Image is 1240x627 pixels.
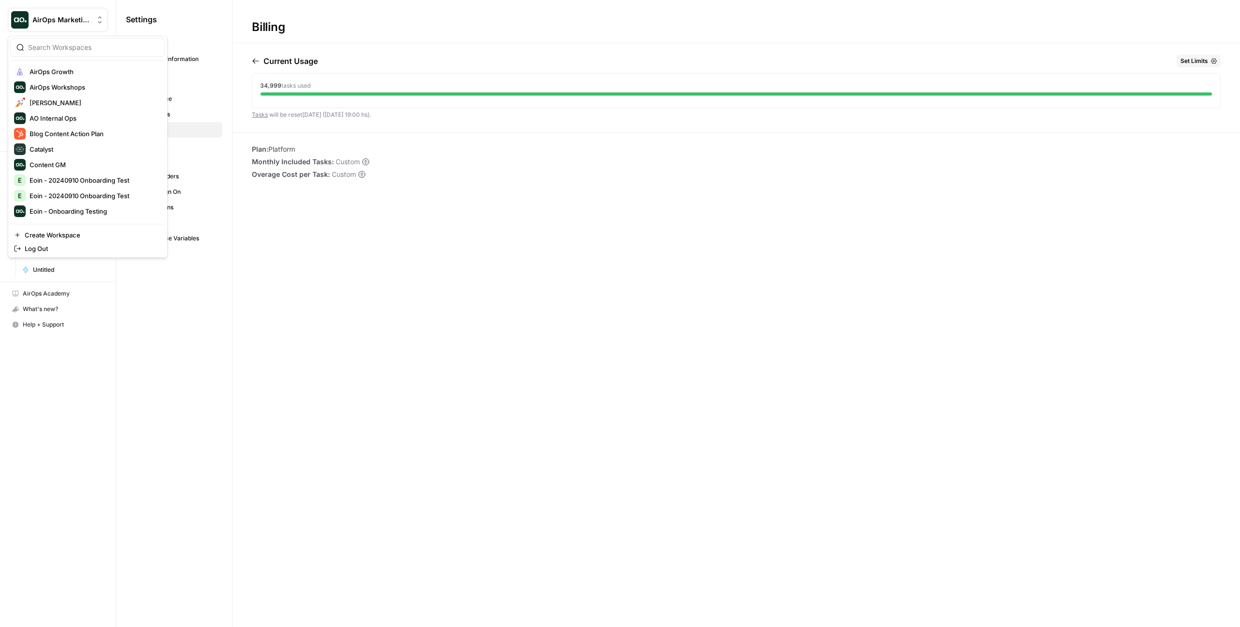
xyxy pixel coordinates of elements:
[25,230,157,240] span: Create Workspace
[30,175,157,185] span: Eoin - 20240910 Onboarding Test
[252,157,334,167] span: Monthly Included Tasks:
[18,262,108,278] a: Untitled
[141,141,218,150] span: Team
[126,200,222,215] a: Integrations
[28,43,159,52] input: Search Workspaces
[252,170,330,179] span: Overage Cost per Task:
[14,128,26,140] img: Blog Content Action Plan Logo
[252,144,370,154] li: Platform
[8,301,108,317] button: What's new?
[126,215,222,231] a: Secrets
[232,19,304,35] div: Billing
[14,97,26,109] img: Alex Testing Logo
[126,153,222,169] a: Tags
[8,302,108,316] div: What's new?
[30,113,157,123] span: AO Internal Ops
[252,111,371,118] span: will be reset [DATE] ([DATE] 19:00 hs) .
[1177,55,1221,67] button: Set Limits
[30,98,157,108] span: [PERSON_NAME]
[141,125,218,134] span: Billing
[30,206,157,216] span: Eoin - Onboarding Testing
[141,55,218,63] span: Personal Information
[141,94,218,103] span: Workspace
[126,231,222,246] a: Workspace Variables
[126,138,222,153] a: Team
[10,242,165,255] a: Log Out
[281,82,310,89] span: tasks used
[14,66,26,78] img: AirOps Growth Logo
[30,129,157,139] span: Blog Content Action Plan
[141,172,218,181] span: API Providers
[141,157,218,165] span: Tags
[8,317,108,332] button: Help + Support
[126,107,222,122] a: Databases
[252,111,268,118] a: Tasks
[141,219,218,227] span: Secrets
[126,51,222,67] a: Personal Information
[23,320,104,329] span: Help + Support
[141,234,218,243] span: Workspace Variables
[30,144,157,154] span: Catalyst
[126,122,222,138] a: Billing
[14,205,26,217] img: Eoin - Onboarding Testing Logo
[23,289,104,298] span: AirOps Academy
[126,91,222,107] a: Workspace
[10,228,165,242] a: Create Workspace
[332,170,356,179] span: Custom
[141,203,218,212] span: Integrations
[18,191,22,201] span: E
[14,81,26,93] img: AirOps Workshops Logo
[141,188,218,196] span: Single Sign On
[336,157,360,167] span: Custom
[8,8,108,32] button: Workspace: AirOps Marketing
[30,160,157,170] span: Content GM
[1180,57,1208,65] span: Set Limits
[11,11,29,29] img: AirOps Marketing Logo
[252,145,268,153] span: Plan:
[141,110,218,119] span: Databases
[8,36,168,258] div: Workspace: AirOps Marketing
[260,82,281,89] span: 34,999
[30,82,157,92] span: AirOps Workshops
[32,15,91,25] span: AirOps Marketing
[8,286,108,301] a: AirOps Academy
[14,143,26,155] img: Catalyst Logo
[18,175,22,185] span: E
[14,159,26,171] img: Content GM Logo
[30,191,157,201] span: Eoin - 20240910 Onboarding Test
[126,169,222,184] a: API Providers
[14,112,26,124] img: AO Internal Ops Logo
[126,14,157,25] span: Settings
[126,184,222,200] a: Single Sign On
[263,55,318,67] p: Current Usage
[25,244,157,253] span: Log Out
[33,266,104,274] span: Untitled
[30,67,157,77] span: AirOps Growth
